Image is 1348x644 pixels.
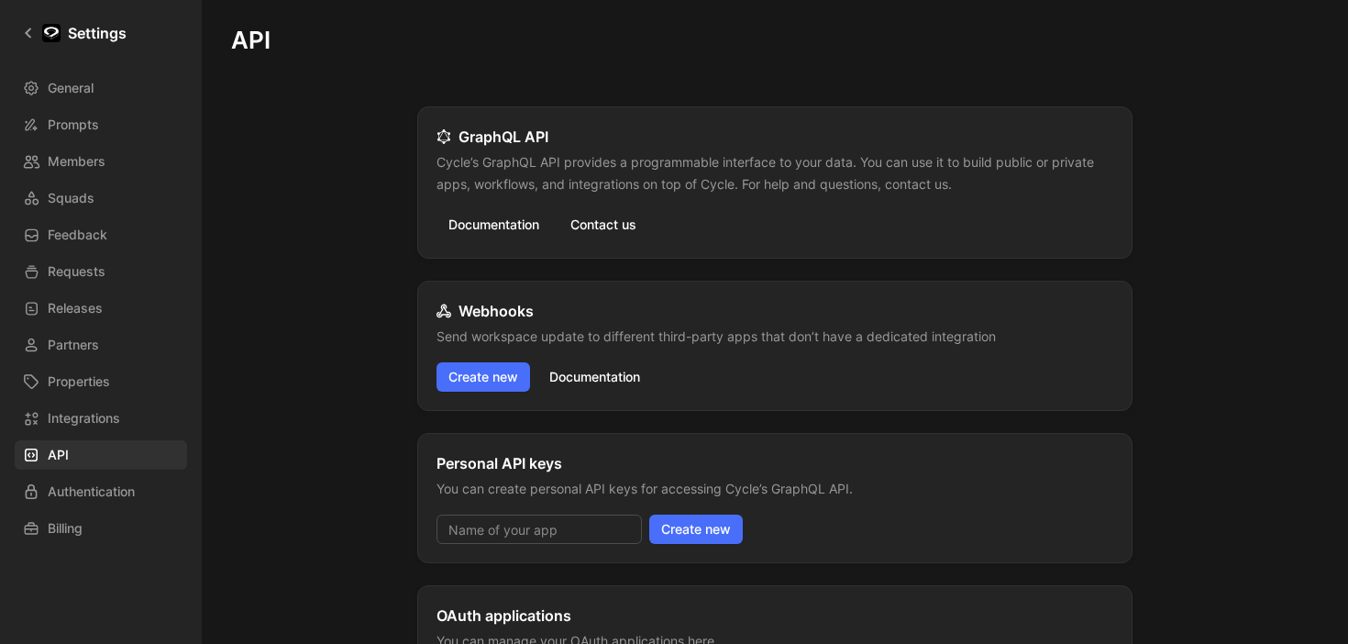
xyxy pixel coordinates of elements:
span: General [48,77,94,99]
p: You can create personal API keys for accessing Cycle’s GraphQL API. [436,478,853,500]
a: Squads [15,183,187,213]
span: Create new [448,366,518,388]
span: Create new [661,518,731,540]
a: Documentation [537,362,652,392]
h2: OAuth applications [436,605,571,627]
a: Billing [15,514,187,543]
h2: Webhooks [436,300,534,322]
span: Properties [48,371,110,393]
button: Contact us [558,210,648,239]
a: Releases [15,294,187,323]
a: Documentation [436,210,551,239]
span: Contact us [570,214,636,236]
span: API [48,444,69,466]
span: Members [48,150,105,172]
span: Prompts [48,114,99,136]
span: Authentication [48,481,135,503]
a: Integrations [15,404,187,433]
span: Integrations [48,407,120,429]
a: Feedback [15,220,187,250]
a: Prompts [15,110,187,139]
p: Send workspace update to different third-party apps that don’t have a dedicated integration [436,326,996,348]
input: Name of your app [436,515,642,544]
span: Feedback [48,224,107,246]
button: Create new [436,362,530,392]
span: Releases [48,297,103,319]
a: Partners [15,330,187,360]
h2: Personal API keys [436,452,562,474]
a: Settings [15,15,134,51]
h1: Settings [68,22,127,44]
span: Partners [48,334,99,356]
h2: GraphQL API [436,126,548,148]
span: Requests [48,261,105,283]
span: Squads [48,187,94,209]
button: Create new [649,515,743,544]
a: Authentication [15,477,187,506]
a: API [15,440,187,470]
a: Requests [15,257,187,286]
a: General [15,73,187,103]
a: Members [15,147,187,176]
h1: API [231,29,1319,51]
p: Cycle’s GraphQL API provides a programmable interface to your data. You can use it to build publi... [436,151,1113,195]
a: Properties [15,367,187,396]
span: Billing [48,517,83,539]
